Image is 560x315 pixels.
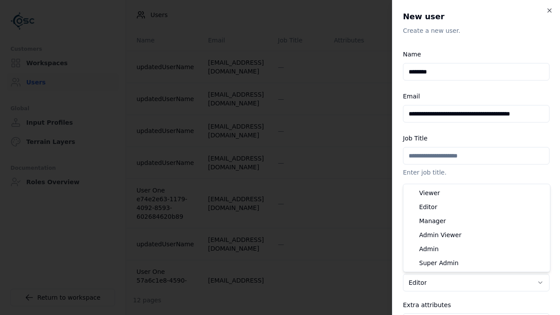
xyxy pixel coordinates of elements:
[419,245,439,253] span: Admin
[419,259,458,267] span: Super Admin
[419,231,462,239] span: Admin Viewer
[419,189,440,197] span: Viewer
[419,203,437,211] span: Editor
[419,217,446,225] span: Manager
